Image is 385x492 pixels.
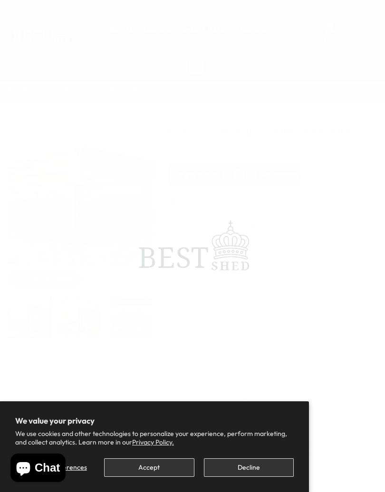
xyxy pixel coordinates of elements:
inbox-online-store-chat: Shopify online store chat [8,454,68,484]
a: Privacy Policy. [132,438,174,446]
button: Accept [104,458,194,477]
button: Decline [204,458,294,477]
h2: We value your privacy [15,416,294,425]
p: We use cookies and other technologies to personalize your experience, perform marketing, and coll... [15,429,294,446]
